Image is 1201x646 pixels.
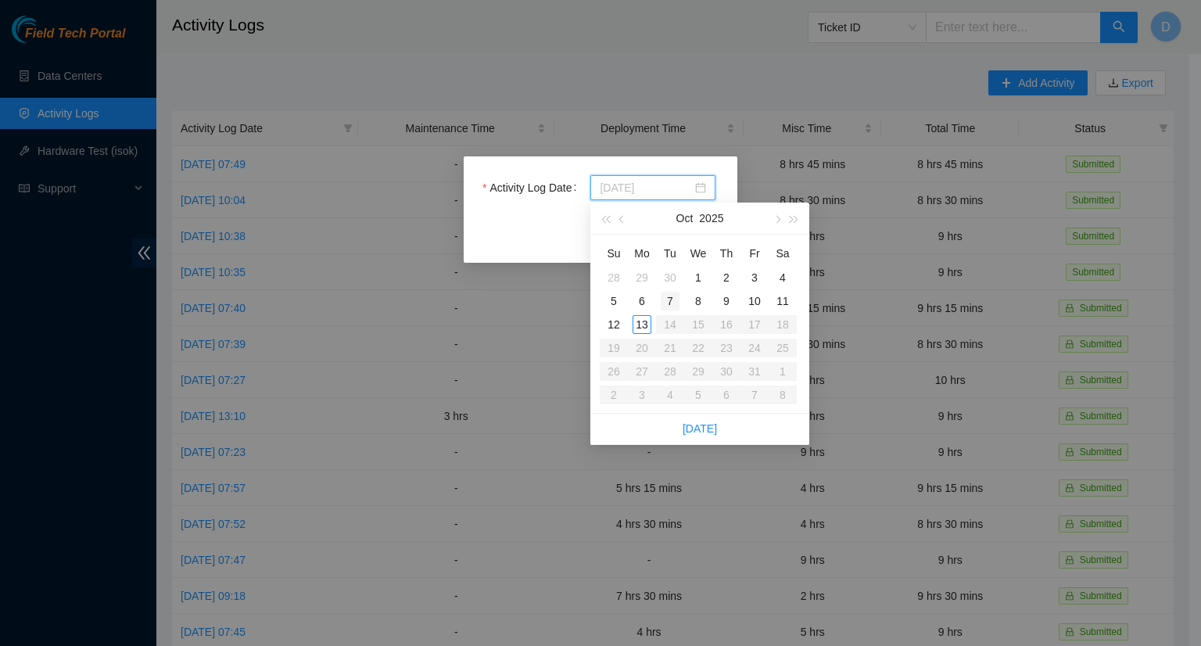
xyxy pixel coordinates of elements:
[633,292,651,310] div: 6
[628,266,656,289] td: 2025-09-29
[745,292,764,310] div: 10
[600,241,628,266] th: Su
[712,241,740,266] th: Th
[604,292,623,310] div: 5
[773,292,792,310] div: 11
[699,203,723,234] button: 2025
[656,289,684,313] td: 2025-10-07
[740,289,769,313] td: 2025-10-10
[604,268,623,287] div: 28
[769,266,797,289] td: 2025-10-04
[661,292,679,310] div: 7
[689,268,708,287] div: 1
[633,315,651,334] div: 13
[482,175,583,200] label: Activity Log Date
[600,179,692,196] input: Activity Log Date
[684,266,712,289] td: 2025-10-01
[656,266,684,289] td: 2025-09-30
[600,313,628,336] td: 2025-10-12
[600,289,628,313] td: 2025-10-05
[628,241,656,266] th: Mo
[656,241,684,266] th: Tu
[604,315,623,334] div: 12
[633,268,651,287] div: 29
[683,422,717,435] a: [DATE]
[684,289,712,313] td: 2025-10-08
[684,241,712,266] th: We
[717,292,736,310] div: 9
[745,268,764,287] div: 3
[769,289,797,313] td: 2025-10-11
[717,268,736,287] div: 2
[661,268,679,287] div: 30
[689,292,708,310] div: 8
[773,268,792,287] div: 4
[600,266,628,289] td: 2025-09-28
[676,203,694,234] button: Oct
[712,289,740,313] td: 2025-10-09
[628,313,656,336] td: 2025-10-13
[712,266,740,289] td: 2025-10-02
[740,266,769,289] td: 2025-10-03
[769,241,797,266] th: Sa
[740,241,769,266] th: Fr
[628,289,656,313] td: 2025-10-06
